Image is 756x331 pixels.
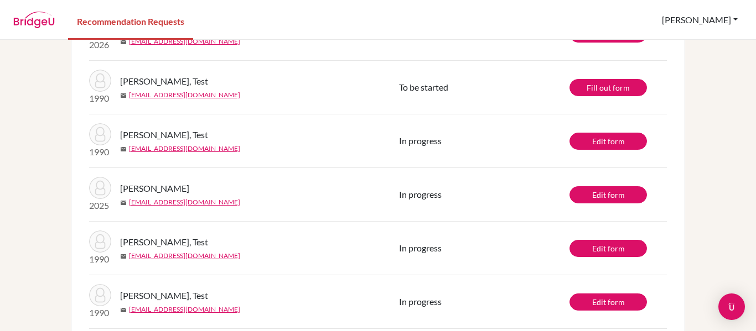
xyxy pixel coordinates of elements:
[89,70,111,92] img: Rene, Test
[68,2,193,40] a: Recommendation Requests
[120,182,189,195] span: [PERSON_NAME]
[120,253,127,260] span: mail
[129,197,240,207] a: [EMAIL_ADDRESS][DOMAIN_NAME]
[718,293,745,320] div: Open Intercom Messenger
[120,235,208,249] span: [PERSON_NAME], Test
[569,293,647,311] a: Edit form
[89,199,111,212] p: 2025
[129,36,240,46] a: [EMAIL_ADDRESS][DOMAIN_NAME]
[569,186,647,203] a: Edit form
[120,128,208,141] span: [PERSON_NAME], Test
[120,146,127,153] span: mail
[120,75,208,88] span: [PERSON_NAME], Test
[129,251,240,261] a: [EMAIL_ADDRESS][DOMAIN_NAME]
[89,145,111,159] p: 1990
[89,253,111,266] p: 1990
[89,177,111,199] img: Rodriguez, Rodrigo
[657,9,743,30] button: [PERSON_NAME]
[569,133,647,150] a: Edit form
[89,123,111,145] img: Rene, Test
[89,38,111,51] p: 2026
[120,199,127,206] span: mail
[129,144,240,154] a: [EMAIL_ADDRESS][DOMAIN_NAME]
[399,243,442,253] span: In progress
[120,289,208,302] span: [PERSON_NAME], Test
[89,92,111,105] p: 1990
[120,307,127,313] span: mail
[569,79,647,96] a: Fill out form
[120,39,127,45] span: mail
[399,296,442,307] span: In progress
[129,304,240,314] a: [EMAIL_ADDRESS][DOMAIN_NAME]
[89,306,111,319] p: 1990
[569,240,647,257] a: Edit form
[120,92,127,99] span: mail
[399,189,442,199] span: In progress
[129,90,240,100] a: [EMAIL_ADDRESS][DOMAIN_NAME]
[89,284,111,306] img: Rene, Test
[89,230,111,253] img: Rene, Test
[399,82,448,92] span: To be started
[13,12,55,28] img: BridgeU logo
[399,135,442,146] span: In progress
